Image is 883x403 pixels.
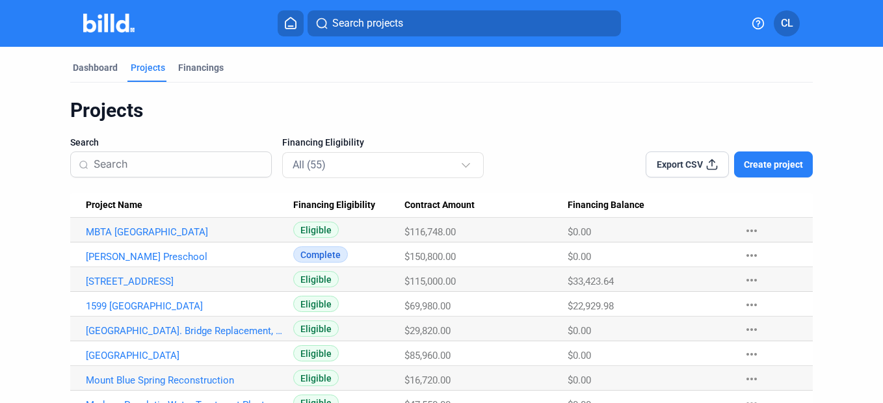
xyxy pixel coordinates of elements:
span: $29,820.00 [404,325,451,337]
span: $85,960.00 [404,350,451,361]
a: Mount Blue Spring Reconstruction [86,374,282,386]
span: Eligible [293,320,339,337]
span: $0.00 [568,226,591,238]
span: Eligible [293,370,339,386]
button: CL [774,10,800,36]
span: $0.00 [568,325,591,337]
a: [GEOGRAPHIC_DATA] [86,350,282,361]
a: [STREET_ADDRESS] [86,276,282,287]
div: Financing Eligibility [293,200,404,211]
span: $33,423.64 [568,276,614,287]
mat-icon: more_horiz [744,272,759,288]
mat-icon: more_horiz [744,371,759,387]
span: Financing Eligibility [293,200,375,211]
span: $150,800.00 [404,251,456,263]
span: $0.00 [568,374,591,386]
span: $0.00 [568,350,591,361]
div: Project Name [86,200,293,211]
span: Search [70,136,99,149]
span: $69,980.00 [404,300,451,312]
mat-icon: more_horiz [744,223,759,239]
span: Eligible [293,222,339,238]
div: Financing Balance [568,200,731,211]
button: Export CSV [646,151,729,177]
a: MBTA [GEOGRAPHIC_DATA] [86,226,282,238]
span: $22,929.98 [568,300,614,312]
span: Create project [744,158,803,171]
div: Financings [178,61,224,74]
mat-icon: more_horiz [744,322,759,337]
img: Billd Company Logo [83,14,135,32]
div: Projects [70,98,813,123]
span: Eligible [293,271,339,287]
span: Project Name [86,200,142,211]
button: Create project [734,151,813,177]
input: Search [94,151,263,178]
a: 1599 [GEOGRAPHIC_DATA] [86,300,282,312]
div: Contract Amount [404,200,568,211]
div: Dashboard [73,61,118,74]
span: Contract Amount [404,200,475,211]
span: $116,748.00 [404,226,456,238]
mat-icon: more_horiz [744,297,759,313]
span: Search projects [332,16,403,31]
span: $115,000.00 [404,276,456,287]
span: $16,720.00 [404,374,451,386]
span: Eligible [293,296,339,312]
span: Export CSV [657,158,703,171]
span: Complete [293,246,348,263]
span: $0.00 [568,251,591,263]
div: Projects [131,61,165,74]
mat-select-trigger: All (55) [293,159,326,171]
mat-icon: more_horiz [744,346,759,362]
a: [GEOGRAPHIC_DATA]. Bridge Replacement, [GEOGRAPHIC_DATA], [GEOGRAPHIC_DATA] [86,325,282,337]
button: Search projects [308,10,621,36]
span: Financing Eligibility [282,136,364,149]
mat-icon: more_horiz [744,248,759,263]
span: Eligible [293,345,339,361]
span: Financing Balance [568,200,644,211]
a: [PERSON_NAME] Preschool [86,251,282,263]
span: CL [781,16,793,31]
